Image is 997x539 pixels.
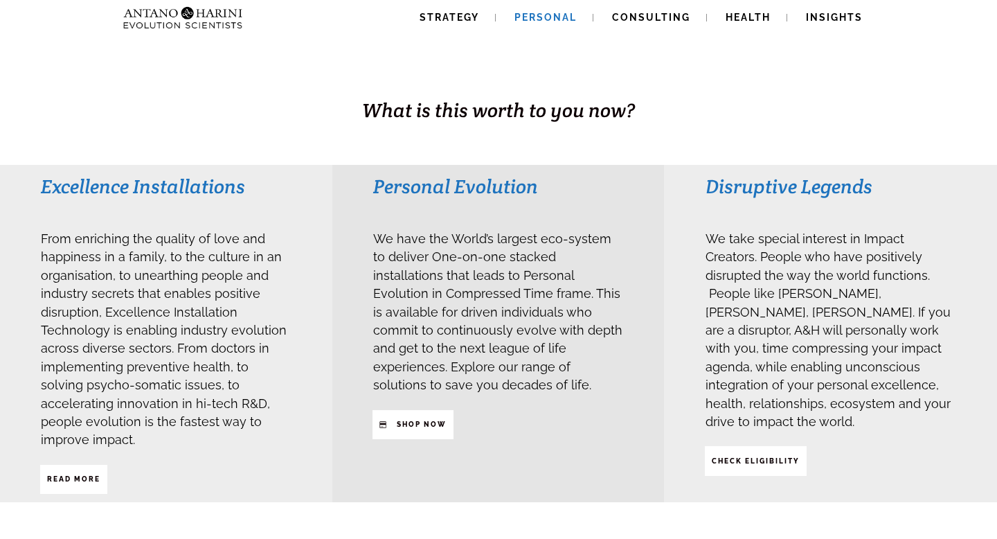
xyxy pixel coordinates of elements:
h1: BUSINESS. HEALTH. Family. Legacy [1,67,996,96]
a: CHECK ELIGIBILITY [705,446,807,475]
strong: CHECK ELIGIBILITY [712,457,800,465]
span: What is this worth to you now? [362,98,635,123]
span: From enriching the quality of love and happiness in a family, to the culture in an organisation, ... [41,231,287,447]
span: We have the World’s largest eco-system to deliver One-on-one stacked installations that leads to ... [373,231,622,392]
span: Consulting [612,12,690,23]
h3: Disruptive Legends [706,174,955,199]
h3: Excellence Installations [41,174,291,199]
strong: SHop NOW [397,421,447,428]
strong: Read More [47,475,100,483]
span: Health [726,12,771,23]
span: We take special interest in Impact Creators. People who have positively disrupted the way the wor... [706,231,951,429]
a: SHop NOW [372,410,453,439]
span: Strategy [420,12,479,23]
h3: Personal Evolution [373,174,623,199]
a: Read More [40,465,107,494]
span: Insights [806,12,863,23]
span: Personal [514,12,577,23]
